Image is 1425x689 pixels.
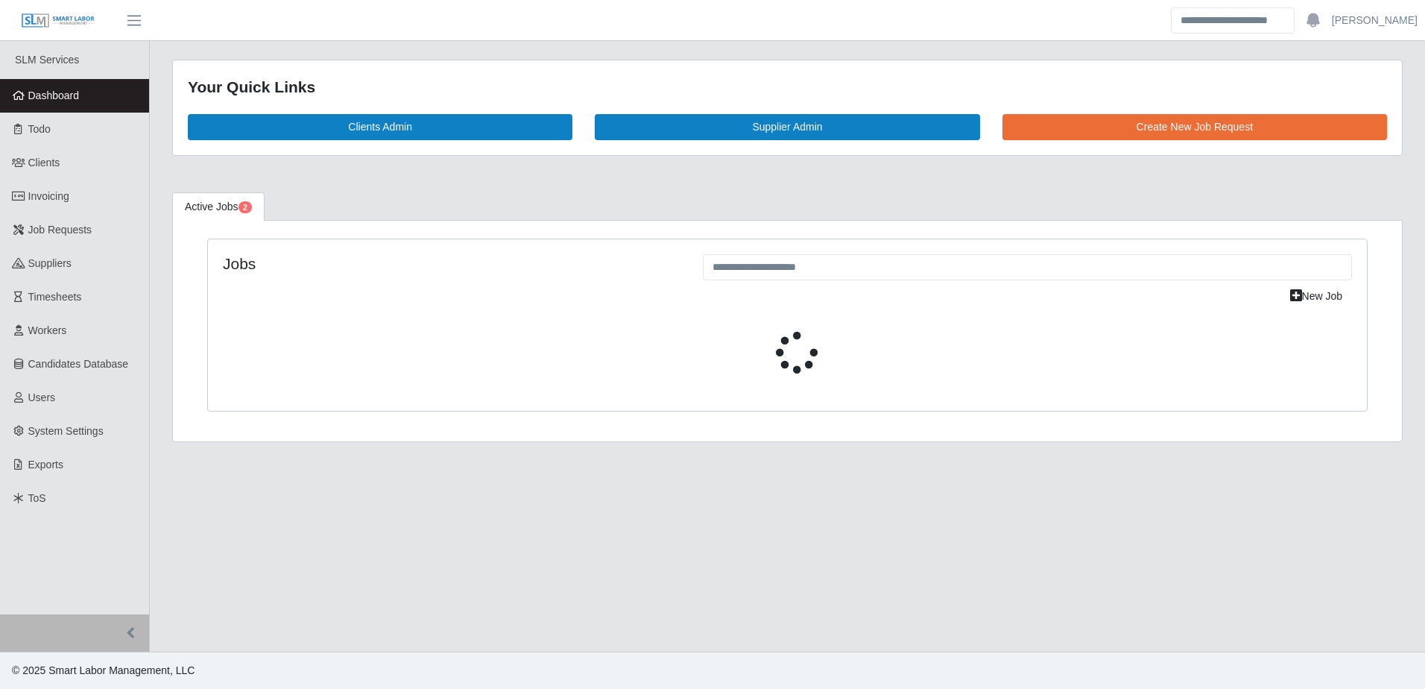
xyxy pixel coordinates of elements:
span: System Settings [28,425,104,437]
span: Dashboard [28,89,80,101]
span: ToS [28,492,46,504]
span: © 2025 Smart Labor Management, LLC [12,664,195,676]
span: Invoicing [28,190,69,202]
a: New Job [1280,283,1352,309]
a: Supplier Admin [595,114,979,140]
input: Search [1171,7,1295,34]
h4: Jobs [223,254,680,273]
span: Workers [28,324,67,336]
a: Clients Admin [188,114,572,140]
span: Timesheets [28,291,82,303]
a: Active Jobs [172,192,265,221]
span: Exports [28,459,63,471]
span: Users [28,391,56,403]
span: Job Requests [28,224,92,236]
span: Pending Jobs [238,201,252,213]
span: SLM Services [15,54,79,66]
span: Candidates Database [28,358,129,370]
img: SLM Logo [21,13,95,29]
a: Create New Job Request [1002,114,1387,140]
div: Your Quick Links [188,75,1387,99]
a: [PERSON_NAME] [1332,13,1418,28]
span: Suppliers [28,257,72,269]
span: Clients [28,157,60,169]
span: Todo [28,123,51,135]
